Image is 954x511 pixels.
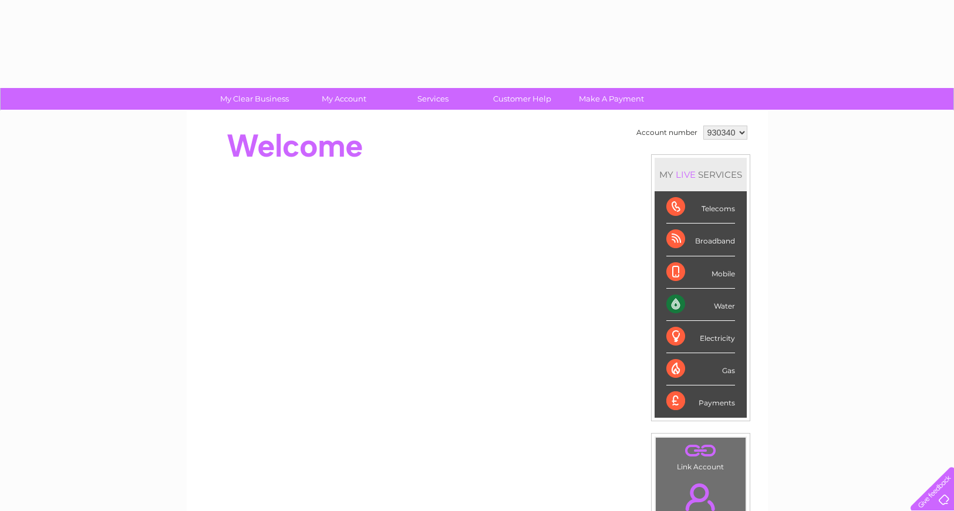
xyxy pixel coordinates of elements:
div: Water [666,289,735,321]
div: Telecoms [666,191,735,224]
div: Electricity [666,321,735,353]
div: MY SERVICES [655,158,747,191]
a: Customer Help [474,88,571,110]
td: Account number [633,123,700,143]
a: My Clear Business [206,88,303,110]
a: . [659,441,743,461]
div: Payments [666,385,735,417]
a: Make A Payment [563,88,660,110]
div: LIVE [673,169,698,180]
div: Gas [666,353,735,385]
a: Services [385,88,481,110]
td: Link Account [655,437,746,474]
div: Mobile [666,256,735,289]
a: My Account [295,88,392,110]
div: Broadband [666,224,735,256]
